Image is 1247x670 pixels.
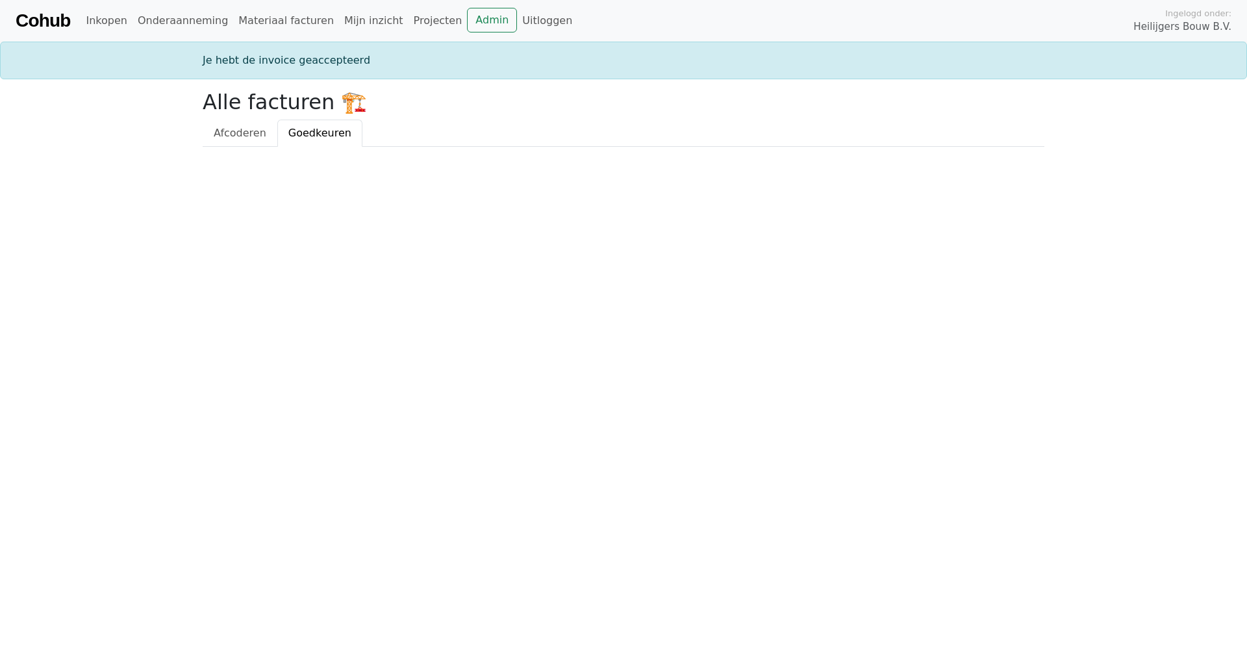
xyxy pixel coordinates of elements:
[203,120,277,147] a: Afcoderen
[339,8,409,34] a: Mijn inzicht
[1133,19,1231,34] span: Heilijgers Bouw B.V.
[203,90,1044,114] h2: Alle facturen 🏗️
[467,8,517,32] a: Admin
[517,8,577,34] a: Uitloggen
[1165,7,1231,19] span: Ingelogd onder:
[16,5,70,36] a: Cohub
[214,127,266,139] span: Afcoderen
[195,53,1052,68] div: Je hebt de invoice geaccepteerd
[409,8,468,34] a: Projecten
[81,8,132,34] a: Inkopen
[277,120,362,147] a: Goedkeuren
[132,8,233,34] a: Onderaanneming
[233,8,339,34] a: Materiaal facturen
[288,127,351,139] span: Goedkeuren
